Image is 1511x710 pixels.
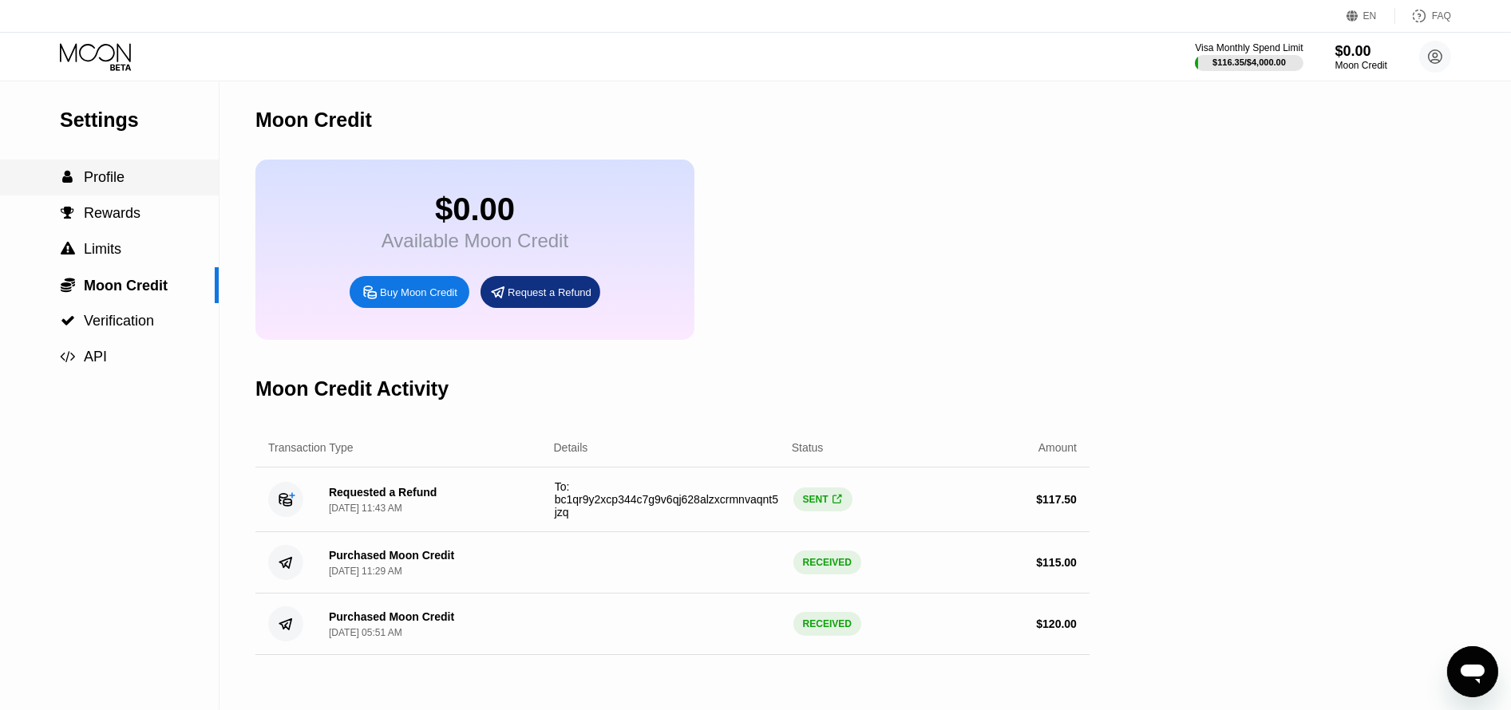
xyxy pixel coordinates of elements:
div: RECEIVED [793,550,861,574]
span:  [833,494,841,506]
div: Request a Refund [508,286,591,299]
div: $ 115.00 [1036,556,1077,569]
div: $116.35 / $4,000.00 [1212,57,1286,67]
div: FAQ [1395,8,1451,24]
span: Profile [84,169,125,185]
span: Limits [84,241,121,257]
span: To: bc1qr9y2xcp344c7g9v6qj628alzxcrmnvaqnt5jzq [555,480,778,519]
div: Purchased Moon Credit [329,610,454,623]
span:  [61,242,75,256]
div: Buy Moon Credit [350,276,469,308]
div: SENT [793,487,852,511]
div: EN [1363,10,1377,22]
span:  [61,314,75,328]
div: Status [792,441,824,454]
div:  [60,277,76,293]
span: Verification [84,313,154,329]
span:  [61,206,75,220]
div: Requested a Refund [329,486,437,499]
div: $ 120.00 [1036,617,1077,630]
span: Moon Credit [84,278,168,294]
span:  [61,277,75,293]
div: [DATE] 11:29 AM [329,566,402,577]
div: [DATE] 11:43 AM [329,503,402,514]
div: RECEIVED [793,612,861,636]
span: API [84,349,107,365]
div: Moon Credit [255,108,372,132]
span: Rewards [84,205,140,221]
div: Transaction Type [268,441,354,454]
div: Visa Monthly Spend Limit$116.35/$4,000.00 [1195,42,1303,71]
iframe: Schaltfläche zum Öffnen des Messaging-Fensters [1447,646,1498,697]
div: FAQ [1432,10,1451,22]
div:  [60,314,76,328]
div: Amount [1038,441,1077,454]
div: EN [1347,8,1395,24]
div:  [60,206,76,220]
div: $ 117.50 [1036,493,1077,506]
div: Purchased Moon Credit [329,549,454,562]
div: Moon Credit [1335,60,1387,71]
div: Details [554,441,588,454]
div: Moon Credit Activity [255,377,449,400]
span:  [61,349,76,364]
span:  [63,170,73,184]
div:  [832,494,843,506]
div:  [60,170,76,184]
div: $0.00 [1335,43,1387,60]
div: Visa Monthly Spend Limit [1195,42,1303,53]
div: Available Moon Credit [382,230,568,252]
div: $0.00 [382,191,568,227]
div: [DATE] 05:51 AM [329,627,402,638]
div: Buy Moon Credit [380,286,457,299]
div:  [60,242,76,256]
div: Settings [60,108,219,132]
div: $0.00Moon Credit [1335,43,1387,71]
div: Request a Refund [481,276,600,308]
div:  [60,349,76,364]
